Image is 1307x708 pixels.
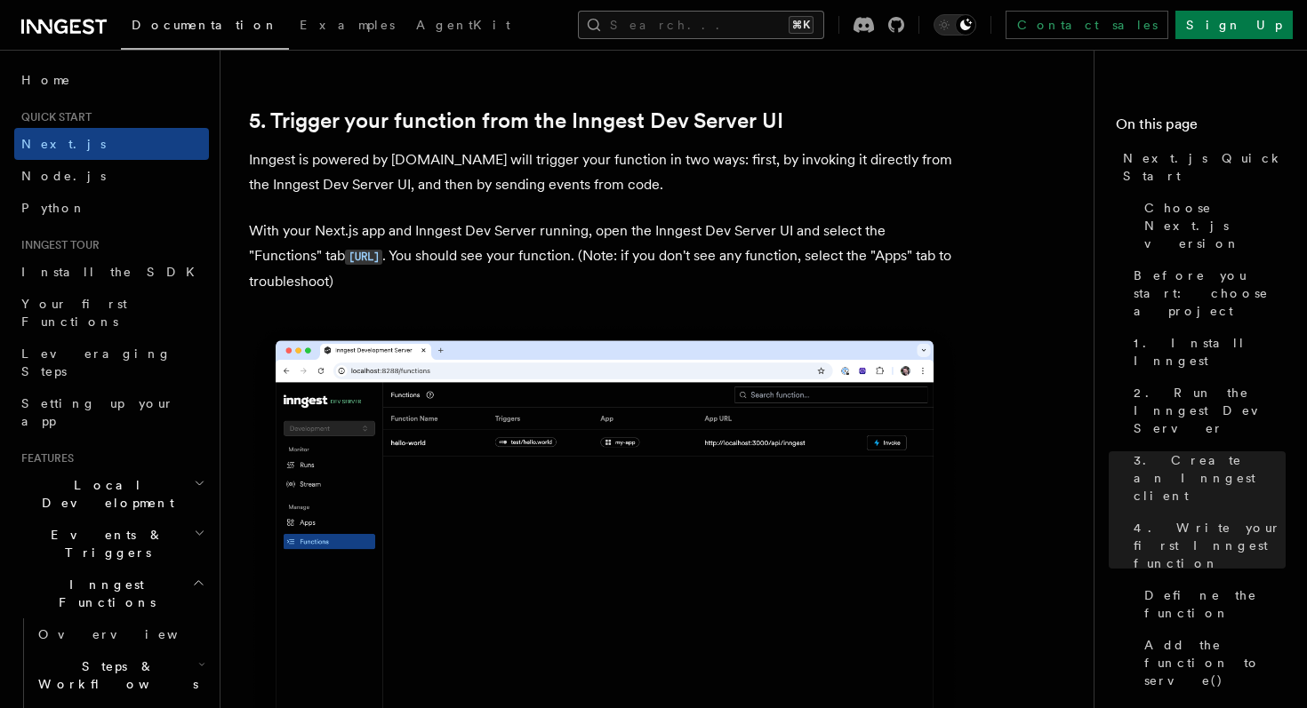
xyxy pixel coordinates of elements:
[1137,579,1286,629] a: Define the function
[1134,451,1286,505] span: 3. Create an Inngest client
[14,338,209,387] a: Leveraging Steps
[1134,519,1286,572] span: 4. Write your first Inngest function
[1127,327,1286,377] a: 1. Install Inngest
[132,18,278,32] span: Documentation
[14,64,209,96] a: Home
[1116,142,1286,192] a: Next.js Quick Start
[249,219,960,294] p: With your Next.js app and Inngest Dev Server running, open the Inngest Dev Server UI and select t...
[578,11,824,39] button: Search...⌘K
[21,346,172,378] span: Leveraging Steps
[345,250,382,265] code: [URL]
[1137,192,1286,259] a: Choose Next.js version
[1134,334,1286,370] span: 1. Install Inngest
[345,247,382,264] a: [URL]
[14,469,209,519] button: Local Development
[934,14,976,36] button: Toggle dark mode
[14,160,209,192] a: Node.js
[14,238,100,252] span: Inngest tour
[14,128,209,160] a: Next.js
[405,5,521,48] a: AgentKit
[21,169,106,183] span: Node.js
[14,110,92,124] span: Quick start
[14,576,192,611] span: Inngest Functions
[31,618,209,650] a: Overview
[1144,199,1286,252] span: Choose Next.js version
[21,137,106,151] span: Next.js
[789,16,814,34] kbd: ⌘K
[1127,512,1286,579] a: 4. Write your first Inngest function
[14,192,209,224] a: Python
[1127,259,1286,327] a: Before you start: choose a project
[1134,266,1286,320] span: Before you start: choose a project
[14,288,209,338] a: Your first Functions
[1144,636,1286,689] span: Add the function to serve()
[14,569,209,618] button: Inngest Functions
[21,396,174,428] span: Setting up your app
[31,657,198,693] span: Steps & Workflows
[1127,444,1286,512] a: 3. Create an Inngest client
[14,476,194,512] span: Local Development
[38,627,221,641] span: Overview
[416,18,510,32] span: AgentKit
[31,650,209,700] button: Steps & Workflows
[289,5,405,48] a: Examples
[1116,114,1286,142] h4: On this page
[1134,384,1286,437] span: 2. Run the Inngest Dev Server
[14,451,74,465] span: Features
[1006,11,1168,39] a: Contact sales
[14,387,209,437] a: Setting up your app
[1123,149,1286,185] span: Next.js Quick Start
[21,71,71,89] span: Home
[1175,11,1293,39] a: Sign Up
[249,108,783,133] a: 5. Trigger your function from the Inngest Dev Server UI
[1137,629,1286,696] a: Add the function to serve()
[121,5,289,50] a: Documentation
[14,519,209,569] button: Events & Triggers
[1144,586,1286,622] span: Define the function
[249,147,960,197] p: Inngest is powered by [DOMAIN_NAME] will trigger your function in two ways: first, by invoking it...
[21,297,127,329] span: Your first Functions
[21,201,86,215] span: Python
[14,526,194,561] span: Events & Triggers
[300,18,395,32] span: Examples
[1127,377,1286,444] a: 2. Run the Inngest Dev Server
[21,265,205,279] span: Install the SDK
[14,256,209,288] a: Install the SDK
